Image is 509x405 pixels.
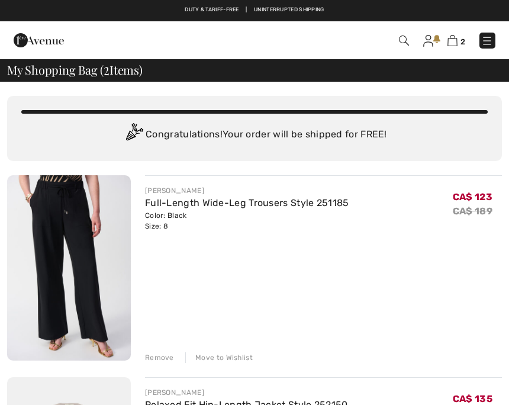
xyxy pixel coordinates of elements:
[7,175,131,361] img: Full-Length Wide-Leg Trousers Style 251185
[122,123,146,147] img: Congratulation2.svg
[447,33,465,47] a: 2
[21,123,488,147] div: Congratulations! Your order will be shipped for FREE!
[14,34,64,45] a: 1ère Avenue
[104,61,109,76] span: 2
[145,185,349,196] div: [PERSON_NAME]
[460,37,465,46] span: 2
[399,36,409,46] img: Search
[447,35,458,46] img: Shopping Bag
[145,210,349,232] div: Color: Black Size: 8
[14,28,64,52] img: 1ère Avenue
[423,35,433,47] img: My Info
[453,205,492,217] s: CA$ 189
[145,352,174,363] div: Remove
[481,35,493,47] img: Menu
[453,191,492,202] span: CA$ 123
[145,387,348,398] div: [PERSON_NAME]
[145,197,349,208] a: Full-Length Wide-Leg Trousers Style 251185
[453,393,492,404] span: CA$ 135
[7,64,143,76] span: My Shopping Bag ( Items)
[185,352,253,363] div: Move to Wishlist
